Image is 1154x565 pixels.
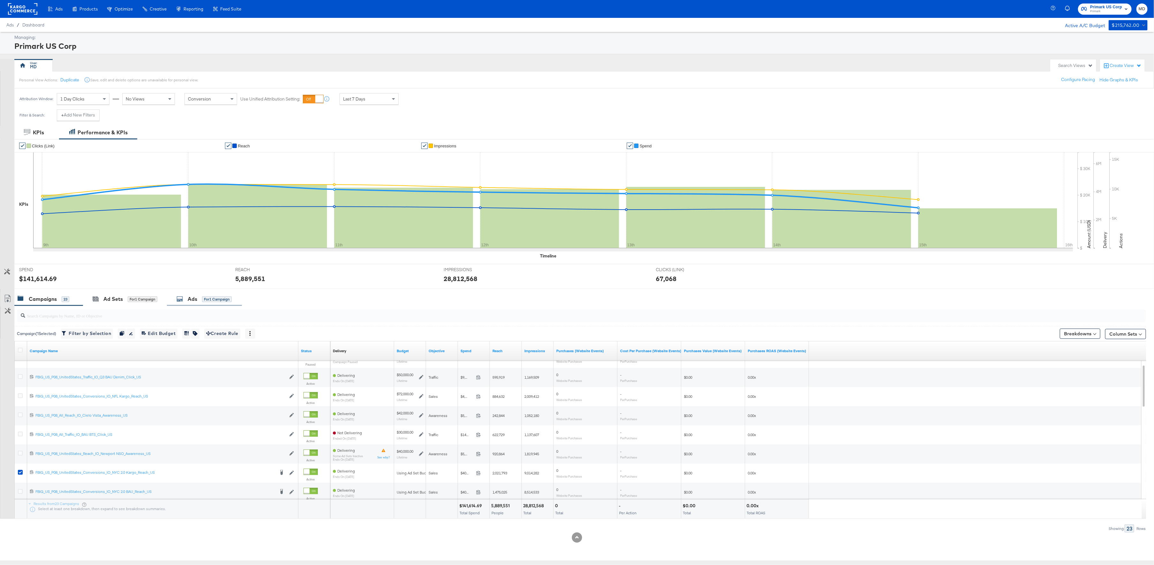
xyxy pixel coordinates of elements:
[397,379,407,383] sub: Lifetime
[523,503,546,509] div: 28,812,568
[461,451,474,456] span: $5,886.79
[620,411,621,415] span: -
[303,401,318,405] label: Active
[1139,5,1145,13] span: MD
[1108,526,1125,531] div: Showing:
[60,96,85,102] span: 1 Day Clicks
[78,129,128,136] div: Performance & KPIs
[556,417,582,421] sub: Website Purchases
[1118,233,1124,248] text: Actions
[556,436,582,440] sub: Website Purchases
[126,96,145,102] span: No Views
[19,113,45,117] div: Filter & Search:
[684,490,692,494] span: $0.00
[337,430,362,435] span: Not Delivering
[19,267,67,273] span: SPEND
[303,496,318,501] label: Active
[429,451,447,456] span: Awareness
[556,455,582,459] sub: Website Purchases
[556,474,582,478] sub: Website Purchases
[747,510,765,515] span: Total ROAS
[524,394,539,399] span: 2,009,412
[429,348,455,353] a: Your campaign's objective.
[35,375,286,380] a: FBIG_US_P08_UnitedStates_Traffic_IO_Q3 BAU Denim_Click_US
[29,295,57,303] div: Campaigns
[337,373,355,378] span: Delivering
[337,488,355,493] span: Delivering
[343,96,365,102] span: Last 7 Days
[333,360,362,364] sub: Campaign Paused
[35,394,286,399] div: FBIG_US_P08_UnitedStates_Conversions_IO_NFL Kargo_Reach_US
[235,274,265,283] div: 5,889,551
[333,398,355,402] sub: ends on [DATE]
[1136,526,1146,531] div: Rows
[1090,9,1122,14] span: Primark
[128,296,157,302] div: for 1 Campaign
[523,510,531,515] span: Total
[556,494,582,497] sub: Website Purchases
[620,379,637,383] sub: Per Purchase
[14,34,1146,41] div: Managing:
[619,503,622,509] div: -
[459,503,484,509] div: $141,614.69
[748,451,756,456] span: 0.00x
[25,307,1038,319] input: Search Campaigns by Name, ID or Objective
[524,471,539,475] span: 9,014,282
[333,494,355,498] sub: ends on [DATE]
[397,449,413,454] div: $40,000.00
[30,64,37,70] div: MD
[1109,20,1148,30] button: $215,762.00
[620,436,637,440] sub: Per Purchase
[444,267,491,273] span: IMPRESSIONS
[429,490,438,494] span: Sales
[491,503,512,509] div: 5,889,551
[19,274,57,283] div: $141,614.69
[556,379,582,383] sub: Website Purchases
[492,394,505,399] span: 884,632
[620,417,637,421] sub: Per Purchase
[397,471,432,476] div: Using Ad Set Budget
[684,394,692,399] span: $0.00
[35,451,286,456] div: FBIG_US_P08_UnitedStates_Reach_IO_Newport NSO_Awareness_US
[556,372,558,377] span: 0
[492,451,505,456] span: 920,864
[524,413,539,418] span: 1,052,180
[103,295,123,303] div: Ad Sets
[461,348,487,353] a: The total amount spent to date.
[1078,4,1132,15] button: Primark US CorpPrimark
[204,329,240,339] button: Create Rule
[303,477,318,481] label: Active
[238,144,250,148] span: Reach
[301,348,328,353] a: Shows the current state of your Ad Campaign.
[620,372,621,377] span: -
[333,475,355,479] sub: ends on [DATE]
[556,348,615,353] a: The number of times a purchase was made tracked by your Custom Audience pixel on your website aft...
[1060,329,1100,339] button: Breakdowns
[35,413,286,418] a: FBIG_US_P08_All_Reach_IO_Cielo Vista_Awareness_US
[333,418,355,421] sub: ends on [DATE]
[63,330,111,338] span: Filter by Selection
[656,274,677,283] div: 67,068
[22,22,44,27] span: Dashboard
[524,375,539,380] span: 1,169,509
[524,432,539,437] span: 1,137,607
[620,474,637,478] sub: Per Purchase
[620,430,621,435] span: -
[524,451,539,456] span: 1,819,945
[684,471,692,475] span: $0.00
[150,6,167,11] span: Creative
[333,348,346,353] a: Reflects the ability of your Ad Campaign to achieve delivery based on ad states, schedule and bud...
[556,487,558,492] span: 0
[461,471,474,475] span: $40,549.15
[17,331,56,337] div: Campaign ( 1 Selected)
[333,379,355,383] sub: ends on [DATE]
[556,398,582,402] sub: Website Purchases
[444,274,477,283] div: 28,812,568
[748,394,756,399] span: 0.00x
[620,391,621,396] span: -
[333,454,363,458] sub: Some Ad Sets Inactive
[1125,524,1134,532] div: 23
[620,468,621,473] span: -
